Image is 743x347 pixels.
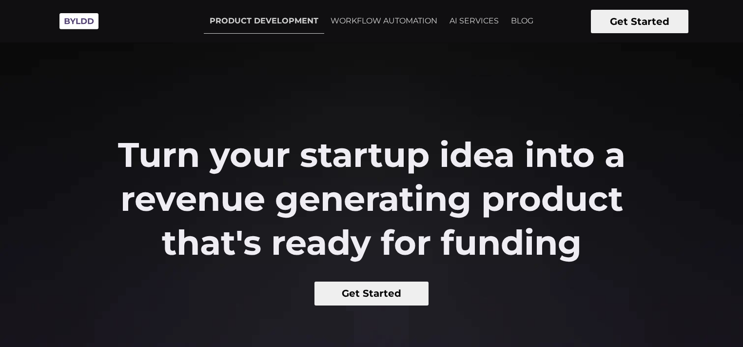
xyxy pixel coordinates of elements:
img: Byldd - Product Development Company [55,8,103,35]
a: PRODUCT DEVELOPMENT [204,9,324,34]
button: Get Started [591,10,688,33]
a: AI SERVICES [444,9,505,33]
a: WORKFLOW AUTOMATION [325,9,443,33]
button: Get Started [314,282,429,306]
h2: Turn your startup idea into a revenue generating product that's ready for funding [93,133,650,265]
a: BLOG [505,9,539,33]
